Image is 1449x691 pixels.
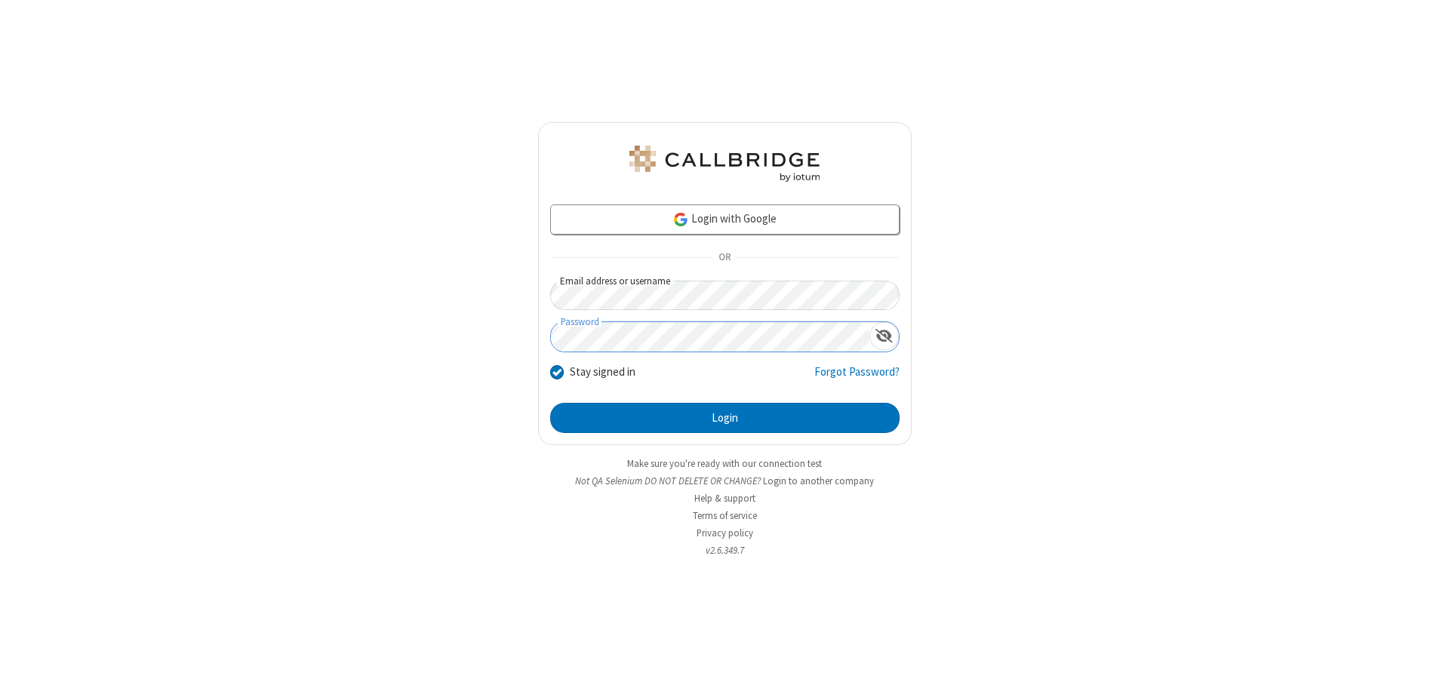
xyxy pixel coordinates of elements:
a: Make sure you're ready with our connection test [627,457,822,470]
li: v2.6.349.7 [538,543,912,557]
a: Help & support [694,492,755,505]
button: Login to another company [763,474,874,488]
a: Login with Google [550,204,900,235]
a: Privacy policy [697,527,753,539]
span: OR [712,247,737,269]
img: google-icon.png [672,211,689,228]
img: QA Selenium DO NOT DELETE OR CHANGE [626,146,823,182]
a: Forgot Password? [814,364,900,392]
a: Terms of service [693,509,757,522]
li: Not QA Selenium DO NOT DELETE OR CHANGE? [538,474,912,488]
label: Stay signed in [570,364,635,381]
button: Login [550,403,900,433]
input: Email address or username [550,281,900,310]
input: Password [551,322,869,352]
div: Show password [869,322,899,350]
